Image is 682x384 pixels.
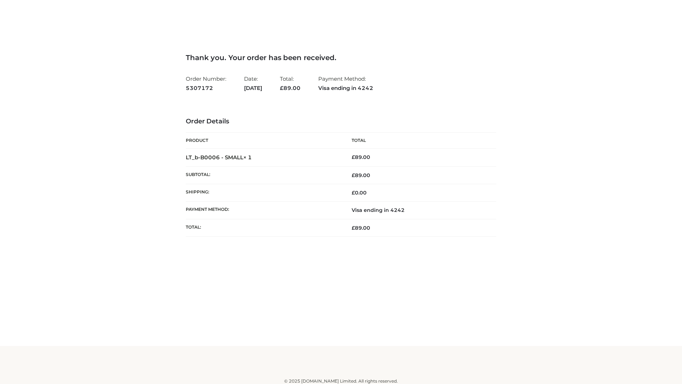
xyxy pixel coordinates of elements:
h3: Thank you. Your order has been received. [186,53,496,62]
strong: × 1 [243,154,252,161]
span: £ [352,190,355,196]
span: 89.00 [280,85,301,91]
span: £ [352,172,355,178]
span: £ [352,225,355,231]
strong: LT_b-B0006 - SMALL [186,154,252,161]
strong: [DATE] [244,84,262,93]
span: 89.00 [352,172,370,178]
li: Date: [244,73,262,94]
th: Total [341,133,496,149]
strong: 5307172 [186,84,226,93]
li: Total: [280,73,301,94]
bdi: 89.00 [352,154,370,160]
span: 89.00 [352,225,370,231]
th: Shipping: [186,184,341,202]
th: Product [186,133,341,149]
th: Total: [186,219,341,236]
span: £ [280,85,283,91]
h3: Order Details [186,118,496,126]
span: £ [352,154,355,160]
bdi: 0.00 [352,190,367,196]
th: Subtotal: [186,166,341,184]
th: Payment method: [186,202,341,219]
td: Visa ending in 4242 [341,202,496,219]
li: Order Number: [186,73,226,94]
strong: Visa ending in 4242 [318,84,373,93]
li: Payment Method: [318,73,373,94]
